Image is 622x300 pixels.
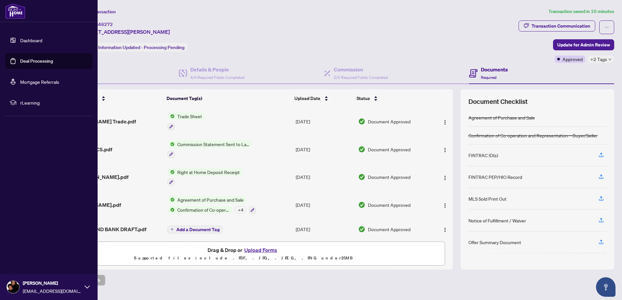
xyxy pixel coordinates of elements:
img: Document Status [358,201,365,208]
span: down [608,58,612,61]
span: [EMAIL_ADDRESS][DOMAIN_NAME] [23,287,81,294]
img: Document Status [358,146,365,153]
button: Logo [440,200,450,210]
span: Upload Date [294,95,320,102]
div: Transaction Communication [532,21,590,31]
span: View Transaction [81,9,116,15]
img: Logo [442,120,448,125]
span: Document Checklist [468,97,528,106]
button: Add a Document Tag [168,226,223,233]
div: Offer Summary Document [468,239,521,246]
span: Approved [562,56,583,63]
article: Transaction saved in 10 minutes [548,8,614,15]
span: plus [170,228,174,231]
th: Upload Date [292,89,354,107]
span: [PERSON_NAME] Trade.pdf [69,118,136,125]
span: [STREET_ADDRESS][PERSON_NAME] [81,28,170,36]
span: Commission Statement Sent to Lawyer [175,141,252,148]
span: Document Approved [368,226,411,233]
button: Add a Document Tag [168,225,223,233]
span: Document Approved [368,201,411,208]
img: Status Icon [168,206,175,213]
span: [PERSON_NAME] [23,280,81,287]
span: Trade Sheet [175,113,205,120]
div: Confirmation of Co-operation and Representation—Buyer/Seller [468,132,598,139]
span: +2 Tags [590,56,607,63]
span: Document Approved [368,118,411,125]
button: Logo [440,116,450,127]
button: Status IconCommission Statement Sent to Lawyer [168,141,252,158]
a: Mortgage Referrals [20,79,59,85]
span: 18 [PERSON_NAME].pdf [69,173,128,181]
span: Document Approved [368,173,411,181]
span: Agreement of Purchase and Sale [175,196,246,203]
button: Update for Admin Review [553,39,614,50]
img: Logo [442,147,448,153]
button: Logo [440,224,450,234]
button: Status IconAgreement of Purchase and SaleStatus IconConfirmation of Co-operation and Representati... [168,196,256,214]
div: FINTRAC PEP/HIO Record [468,173,522,181]
span: Status [357,95,370,102]
span: 4/4 Required Fields Completed [190,75,244,80]
span: Right at Home Deposit Receipt [175,169,242,176]
th: (5) File Name [67,89,164,107]
span: Update for Admin Review [557,40,610,50]
button: Logo [440,172,450,182]
span: ellipsis [604,25,609,30]
img: Profile Icon [7,281,19,293]
div: Notice of Fulfillment / Waiver [468,217,526,224]
h4: Commission [334,66,388,73]
th: Status [354,89,429,107]
span: Required [481,75,496,80]
img: Logo [442,227,448,232]
img: logo [5,3,25,19]
span: rLearning [20,99,88,106]
td: [DATE] [293,163,356,191]
span: 2/2 Required Fields Completed [334,75,388,80]
div: Agreement of Purchase and Sale [468,114,535,121]
img: Logo [442,203,448,208]
span: 48272 [98,21,113,27]
img: Logo [442,175,448,181]
div: + 4 [235,206,246,213]
button: Upload Forms [242,246,279,254]
th: Document Tag(s) [164,89,292,107]
td: [DATE] [293,191,356,219]
img: Status Icon [168,196,175,203]
img: Status Icon [168,169,175,176]
span: RBC SLIP AND BANK DRAFT.pdf [69,225,146,233]
a: Deal Processing [20,58,53,64]
span: Drag & Drop or [208,246,279,254]
img: Document Status [358,118,365,125]
td: [DATE] [293,135,356,163]
img: Status Icon [168,141,175,148]
td: [DATE] [293,107,356,135]
button: Logo [440,144,450,155]
span: Confirmation of Co-operation and Representation—Buyer/Seller [175,206,232,213]
a: Dashboard [20,37,42,43]
p: Supported files include .PDF, .JPG, .JPEG, .PNG under 25 MB [46,254,441,262]
button: Status IconTrade Sheet [168,113,205,130]
div: FINTRAC ID(s) [468,152,498,159]
img: Document Status [358,226,365,233]
span: Information Updated - Processing Pending [98,44,184,50]
h4: Details & People [190,66,244,73]
button: Open asap [596,277,615,297]
button: Status IconRight at Home Deposit Receipt [168,169,242,186]
div: MLS Sold Print Out [468,195,507,202]
button: Transaction Communication [519,20,595,31]
span: Add a Document Tag [176,227,220,232]
img: Document Status [358,173,365,181]
span: Drag & Drop orUpload FormsSupported files include .PDF, .JPG, .JPEG, .PNG under25MB [42,242,445,266]
span: Document Approved [368,146,411,153]
div: Status: [81,43,187,52]
img: Status Icon [168,113,175,120]
td: [DATE] [293,219,356,240]
h4: Documents [481,66,508,73]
